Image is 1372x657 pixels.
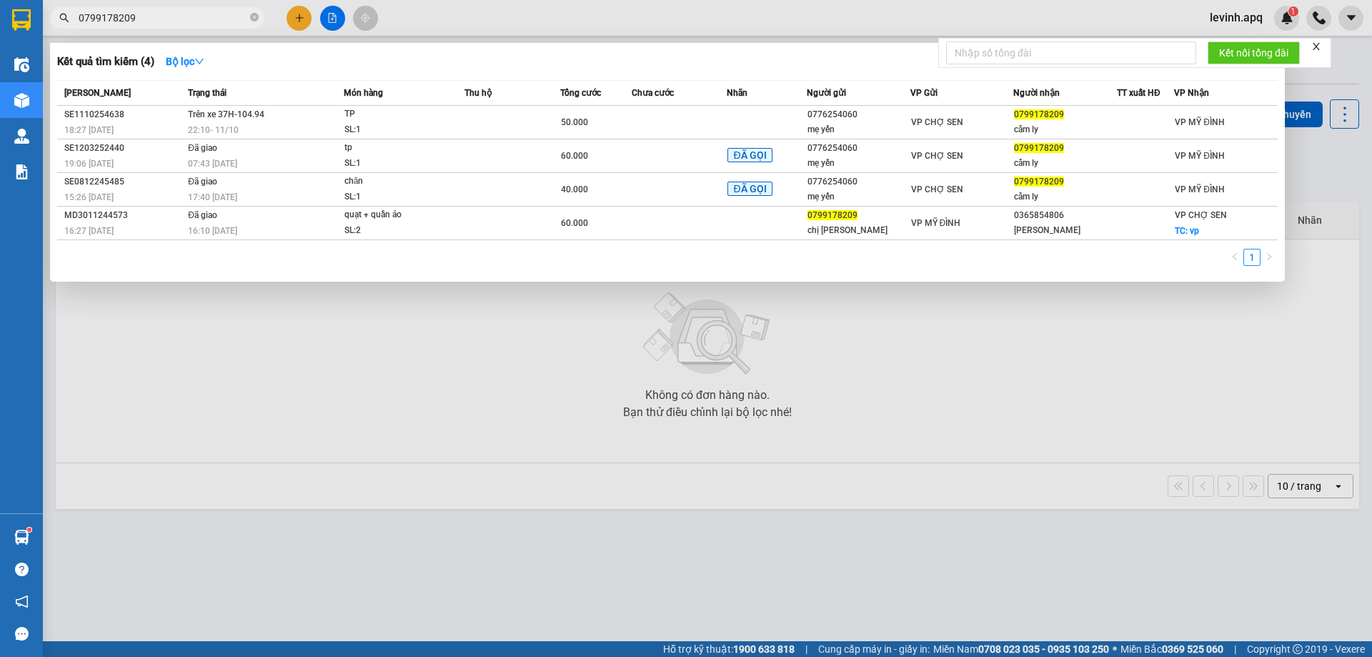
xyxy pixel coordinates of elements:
[64,174,184,189] div: SE0812245485
[154,50,216,73] button: Bộ lọcdown
[64,88,131,98] span: [PERSON_NAME]
[1226,249,1243,266] li: Previous Page
[807,107,910,122] div: 0776254060
[59,13,69,23] span: search
[344,174,452,189] div: chăn
[64,107,184,122] div: SE1110254638
[64,208,184,223] div: MD3011244573
[64,125,114,135] span: 18:27 [DATE]
[79,10,247,26] input: Tìm tên, số ĐT hoặc mã đơn
[1265,252,1273,261] span: right
[344,88,383,98] span: Món hàng
[910,88,938,98] span: VP Gửi
[188,177,217,187] span: Đã giao
[1014,156,1116,171] div: cẩm ly
[64,226,114,236] span: 16:27 [DATE]
[188,226,237,236] span: 16:10 [DATE]
[807,189,910,204] div: mẹ yến
[188,109,264,119] span: Trên xe 37H-104.94
[1014,189,1116,204] div: cẩm ly
[807,122,910,137] div: mẹ yến
[1014,143,1064,153] span: 0799178209
[344,156,452,172] div: SL: 1
[560,88,601,98] span: Tổng cước
[561,151,588,161] span: 60.000
[14,129,29,144] img: warehouse-icon
[561,218,588,228] span: 60.000
[727,88,747,98] span: Nhãn
[188,88,227,98] span: Trạng thái
[1261,249,1278,266] li: Next Page
[250,11,259,25] span: close-circle
[1175,151,1225,161] span: VP MỸ ĐÌNH
[807,210,857,220] span: 0799178209
[632,88,674,98] span: Chưa cước
[344,207,452,223] div: quạt + quần áo
[807,174,910,189] div: 0776254060
[188,210,217,220] span: Đã giao
[911,218,961,228] span: VP MỸ ĐÌNH
[344,140,452,156] div: tp
[911,117,963,127] span: VP CHỢ SEN
[1175,226,1199,236] span: TC: vp
[464,88,492,98] span: Thu hộ
[344,122,452,138] div: SL: 1
[64,192,114,202] span: 15:26 [DATE]
[27,528,31,532] sup: 1
[1174,88,1209,98] span: VP Nhận
[561,117,588,127] span: 50.000
[1244,250,1260,265] a: 1
[1014,122,1116,137] div: cẩm ly
[188,143,217,153] span: Đã giao
[344,189,452,205] div: SL: 1
[12,9,31,31] img: logo-vxr
[727,148,772,162] span: ĐÃ GỌI
[1243,249,1261,266] li: 1
[1208,41,1300,64] button: Kết nối tổng đài
[1175,210,1227,220] span: VP CHỢ SEN
[1231,252,1239,261] span: left
[1014,223,1116,238] div: [PERSON_NAME]
[188,125,239,135] span: 22:10 - 11/10
[807,156,910,171] div: mẹ yến
[1311,41,1321,51] span: close
[807,223,910,238] div: chị [PERSON_NAME]
[166,56,204,67] strong: Bộ lọc
[250,13,259,21] span: close-circle
[15,627,29,641] span: message
[561,184,588,194] span: 40.000
[1014,109,1064,119] span: 0799178209
[344,223,452,239] div: SL: 2
[188,159,237,169] span: 07:43 [DATE]
[188,192,237,202] span: 17:40 [DATE]
[807,141,910,156] div: 0776254060
[1117,88,1160,98] span: TT xuất HĐ
[14,164,29,179] img: solution-icon
[14,57,29,72] img: warehouse-icon
[194,56,204,66] span: down
[727,182,772,196] span: ĐÃ GỌI
[1226,249,1243,266] button: left
[14,530,29,545] img: warehouse-icon
[1014,208,1116,223] div: 0365854806
[1014,177,1064,187] span: 0799178209
[1175,184,1225,194] span: VP MỸ ĐÌNH
[15,595,29,608] span: notification
[807,88,846,98] span: Người gửi
[1175,117,1225,127] span: VP MỸ ĐÌNH
[14,93,29,108] img: warehouse-icon
[64,141,184,156] div: SE1203252440
[911,151,963,161] span: VP CHỢ SEN
[64,159,114,169] span: 19:06 [DATE]
[911,184,963,194] span: VP CHỢ SEN
[946,41,1196,64] input: Nhập số tổng đài
[1219,45,1288,61] span: Kết nối tổng đài
[57,54,154,69] h3: Kết quả tìm kiếm ( 4 )
[1013,88,1060,98] span: Người nhận
[344,107,452,122] div: TP
[15,563,29,576] span: question-circle
[1261,249,1278,266] button: right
